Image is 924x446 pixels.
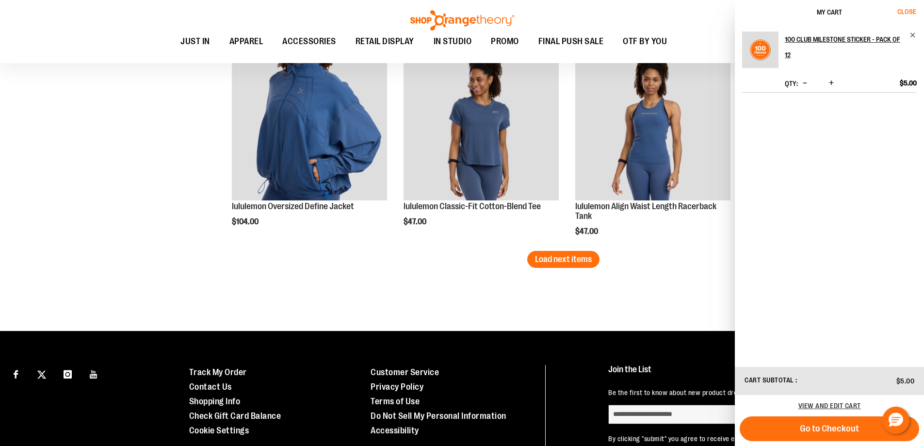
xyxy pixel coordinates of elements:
[608,365,902,383] h4: Join the List
[356,31,414,52] span: RETAIL DISPLAY
[180,31,210,52] span: JUST IN
[189,382,232,392] a: Contact Us
[742,32,917,93] li: Product
[785,32,917,63] a: 100 Club Milestone Sticker - Pack of 12
[371,411,506,421] a: Do Not Sell My Personal Information
[481,31,529,53] a: PROMO
[623,31,667,52] span: OTF BY YOU
[745,376,794,384] span: Cart Subtotal
[59,365,76,382] a: Visit our Instagram page
[491,31,519,52] span: PROMO
[434,31,472,52] span: IN STUDIO
[371,382,423,392] a: Privacy Policy
[527,251,600,268] button: Load next items
[882,407,909,434] button: Hello, have a question? Let’s chat.
[897,8,916,16] span: Close
[529,31,614,53] a: FINAL PUSH SALE
[404,217,428,226] span: $47.00
[232,46,387,202] a: lululemon Oversized Define JacketNEW
[817,8,842,16] span: My Cart
[909,32,917,39] a: Remove item
[282,31,336,52] span: ACCESSORIES
[189,426,249,435] a: Cookie Settings
[85,365,102,382] a: Visit our Youtube page
[220,31,273,53] a: APPAREL
[189,411,281,421] a: Check Gift Card Balance
[227,41,392,251] div: product
[608,405,739,424] input: enter email
[171,31,220,52] a: JUST IN
[575,227,600,236] span: $47.00
[896,377,915,385] span: $5.00
[371,367,439,377] a: Customer Service
[346,31,424,53] a: RETAIL DISPLAY
[404,201,541,211] a: lululemon Classic-Fit Cotton-Blend Tee
[575,46,730,201] img: lululemon Align Waist Length Racerback Tank
[900,79,917,87] span: $5.00
[800,79,810,88] button: Decrease product quantity
[740,416,919,441] button: Go to Checkout
[273,31,346,53] a: ACCESSORIES
[535,254,592,264] span: Load next items
[189,396,241,406] a: Shopping Info
[371,396,420,406] a: Terms of Use
[785,80,798,87] label: Qty
[409,10,516,31] img: Shop Orangetheory
[785,32,904,63] h2: 100 Club Milestone Sticker - Pack of 12
[399,41,564,251] div: product
[827,79,836,88] button: Increase product quantity
[232,201,354,211] a: lululemon Oversized Define Jacket
[424,31,482,53] a: IN STUDIO
[404,46,559,202] a: lululemon Classic-Fit Cotton-Blend TeeNEW
[742,32,778,68] img: 100 Club Milestone Sticker - Pack of 12
[37,370,46,379] img: Twitter
[33,365,50,382] a: Visit our X page
[229,31,263,52] span: APPAREL
[800,423,859,434] span: Go to Checkout
[608,388,902,397] p: Be the first to know about new product drops, exclusive collaborations, and shopping events!
[538,31,604,52] span: FINAL PUSH SALE
[7,365,24,382] a: Visit our Facebook page
[742,32,778,74] a: 100 Club Milestone Sticker - Pack of 12
[575,201,716,221] a: lululemon Align Waist Length Racerback Tank
[404,46,559,201] img: lululemon Classic-Fit Cotton-Blend Tee
[189,367,247,377] a: Track My Order
[613,31,677,53] a: OTF BY YOU
[570,41,735,261] div: product
[232,217,260,226] span: $104.00
[232,46,387,201] img: lululemon Oversized Define Jacket
[798,402,861,410] a: View and edit cart
[371,426,419,435] a: Accessibility
[575,46,730,202] a: lululemon Align Waist Length Racerback TankNEW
